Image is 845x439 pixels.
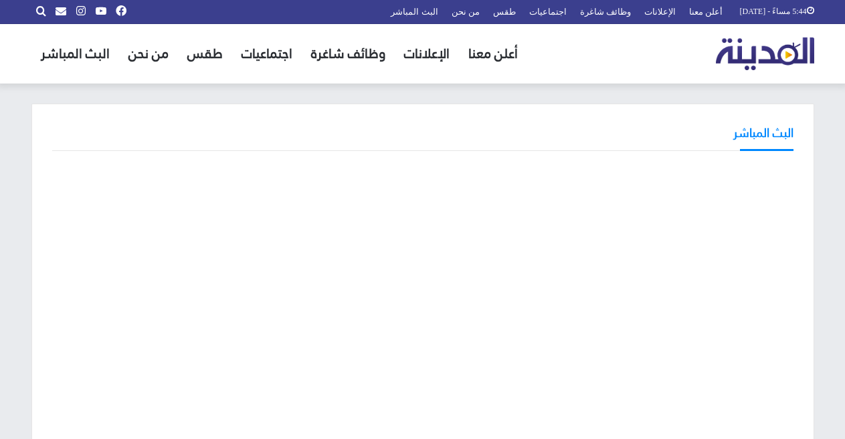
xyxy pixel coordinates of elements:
[302,24,395,84] a: وظائف شاغرة
[31,24,119,84] a: البث المباشر
[733,124,793,141] h3: البث المباشر
[119,24,178,84] a: من نحن
[232,24,302,84] a: اجتماعيات
[178,24,232,84] a: طقس
[395,24,459,84] a: الإعلانات
[459,24,527,84] a: أعلن معنا
[716,37,814,70] img: تلفزيون المدينة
